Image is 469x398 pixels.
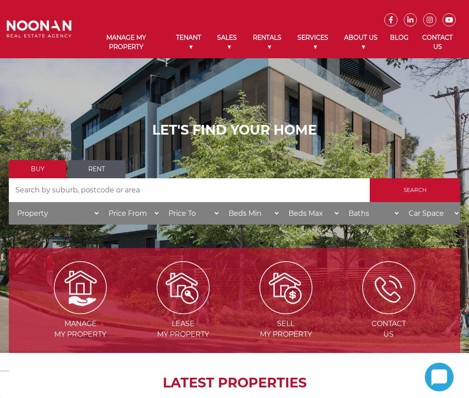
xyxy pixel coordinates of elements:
span: Lease my Property [133,319,234,340]
span: Manage my Property [30,319,131,340]
img: ICONS [362,261,415,314]
a: Rent [68,160,125,178]
h1: LET'S FIND YOUR HOME [9,122,460,138]
a: Buy [9,160,66,178]
img: Noonan Real Estate Agency [7,20,71,38]
a: Tenant [168,26,209,58]
img: Lease my property [157,261,210,314]
a: Blog [386,26,413,49]
a: Contact Us [413,26,462,58]
a: Manage My Property [85,26,168,58]
img: Sell my property [259,261,312,314]
a: Sellmy Property [236,283,337,338]
input: Search [370,178,460,202]
a: Sales [209,26,245,58]
img: Manage my Property [54,261,107,314]
span: Contact Us [338,319,439,340]
a: ContactUs [338,283,439,338]
a: Services [289,26,336,58]
a: Rentals [245,26,289,58]
span: Sell my Property [236,319,337,340]
h2: LATEST PROPERTIES [31,375,438,391]
a: Leasemy Property [133,283,234,338]
a: Managemy Property [30,283,131,338]
input: Search by suburb, postcode or area [9,178,370,202]
a: About Us [337,26,386,58]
